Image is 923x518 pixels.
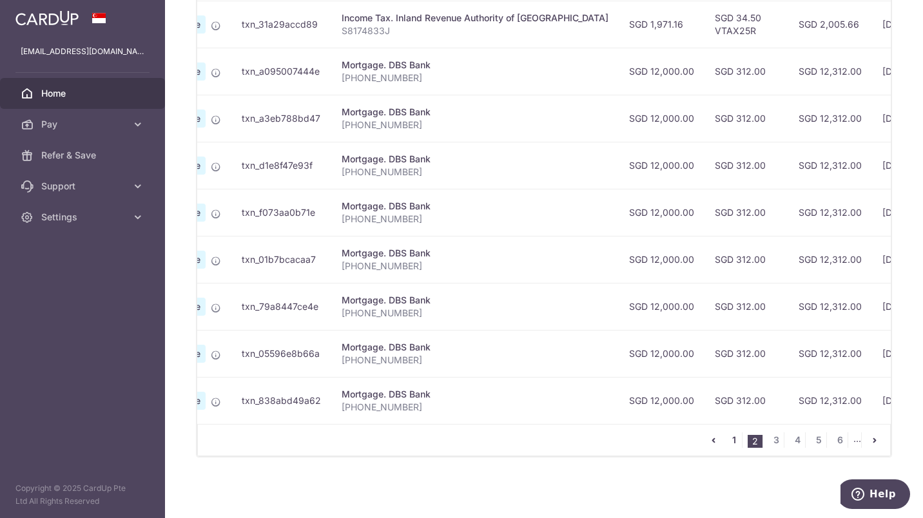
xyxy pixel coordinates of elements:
[342,59,608,72] div: Mortgage. DBS Bank
[231,377,331,424] td: txn_838abd49a62
[342,166,608,178] p: [PHONE_NUMBER]
[342,401,608,414] p: [PHONE_NUMBER]
[342,213,608,225] p: [PHONE_NUMBER]
[619,330,704,377] td: SGD 12,000.00
[788,377,872,424] td: SGD 12,312.00
[788,189,872,236] td: SGD 12,312.00
[231,1,331,48] td: txn_31a29accd89
[231,283,331,330] td: txn_79a8447ce4e
[41,149,126,162] span: Refer & Save
[704,95,788,142] td: SGD 312.00
[704,1,788,48] td: SGD 34.50 VTAX25R
[619,236,704,283] td: SGD 12,000.00
[706,425,890,456] nav: pager
[342,119,608,131] p: [PHONE_NUMBER]
[619,1,704,48] td: SGD 1,971.16
[619,48,704,95] td: SGD 12,000.00
[726,432,742,448] a: 1
[811,432,826,448] a: 5
[619,377,704,424] td: SGD 12,000.00
[788,142,872,189] td: SGD 12,312.00
[342,307,608,320] p: [PHONE_NUMBER]
[231,142,331,189] td: txn_d1e8f47e93f
[788,283,872,330] td: SGD 12,312.00
[704,142,788,189] td: SGD 312.00
[342,106,608,119] div: Mortgage. DBS Bank
[342,200,608,213] div: Mortgage. DBS Bank
[342,341,608,354] div: Mortgage. DBS Bank
[41,118,126,131] span: Pay
[15,10,79,26] img: CardUp
[342,12,608,24] div: Income Tax. Inland Revenue Authority of [GEOGRAPHIC_DATA]
[342,354,608,367] p: [PHONE_NUMBER]
[704,377,788,424] td: SGD 312.00
[342,260,608,273] p: [PHONE_NUMBER]
[748,435,763,448] li: 2
[768,432,784,448] a: 3
[788,95,872,142] td: SGD 12,312.00
[832,432,848,448] a: 6
[342,72,608,84] p: [PHONE_NUMBER]
[788,236,872,283] td: SGD 12,312.00
[788,48,872,95] td: SGD 12,312.00
[231,236,331,283] td: txn_01b7bcacaa7
[853,432,862,448] li: ...
[788,1,872,48] td: SGD 2,005.66
[788,330,872,377] td: SGD 12,312.00
[619,283,704,330] td: SGD 12,000.00
[342,294,608,307] div: Mortgage. DBS Bank
[342,247,608,260] div: Mortgage. DBS Bank
[21,45,144,58] p: [EMAIL_ADDRESS][DOMAIN_NAME]
[704,48,788,95] td: SGD 312.00
[619,189,704,236] td: SGD 12,000.00
[704,236,788,283] td: SGD 312.00
[342,24,608,37] p: S8174833J
[41,87,126,100] span: Home
[231,48,331,95] td: txn_a095007444e
[704,189,788,236] td: SGD 312.00
[619,142,704,189] td: SGD 12,000.00
[790,432,805,448] a: 4
[704,330,788,377] td: SGD 312.00
[342,388,608,401] div: Mortgage. DBS Bank
[41,211,126,224] span: Settings
[704,283,788,330] td: SGD 312.00
[231,95,331,142] td: txn_a3eb788bd47
[41,180,126,193] span: Support
[231,189,331,236] td: txn_f073aa0b71e
[619,95,704,142] td: SGD 12,000.00
[840,479,910,512] iframe: Opens a widget where you can find more information
[231,330,331,377] td: txn_05596e8b66a
[342,153,608,166] div: Mortgage. DBS Bank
